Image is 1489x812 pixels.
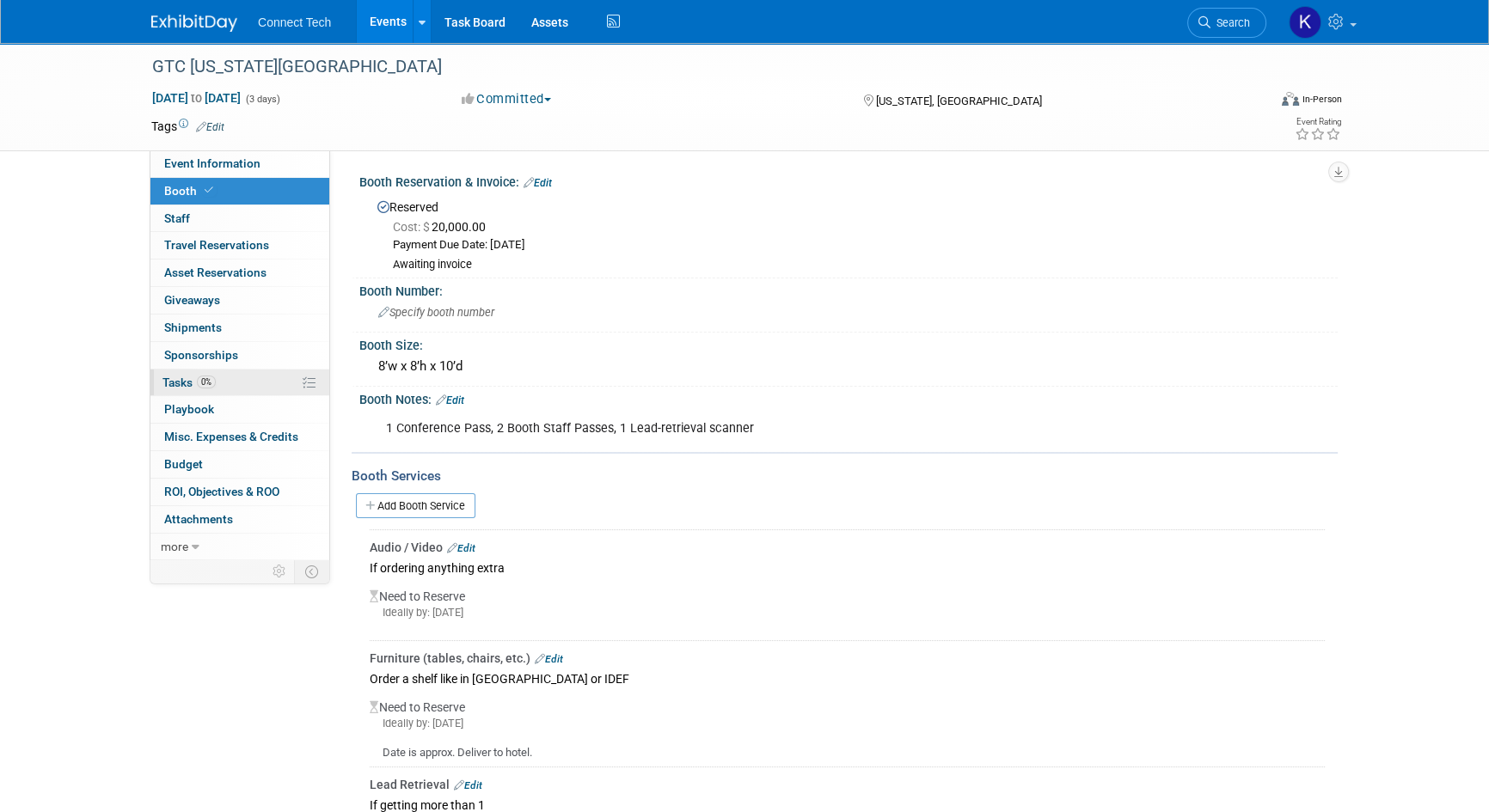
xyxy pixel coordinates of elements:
div: Booth Size: [359,333,1338,354]
div: Date is approx. Deliver to hotel. [370,731,1325,761]
span: to [188,91,205,105]
img: ExhibitDay [151,15,237,32]
div: Booth Reservation & Invoice: [359,169,1338,192]
a: Asset Reservations [150,259,329,286]
span: Attachments [164,512,233,526]
span: Cost: $ [393,220,432,234]
span: 0% [197,375,216,388]
div: Awaiting invoice [393,258,1325,272]
button: Committed [456,90,558,108]
span: [US_STATE], [GEOGRAPHIC_DATA] [875,95,1041,107]
span: Misc. Expenses & Credits [164,430,298,443]
img: Kara Price [1289,6,1321,39]
span: Staff [164,211,190,225]
span: more [161,540,188,553]
a: Playbook [150,396,329,423]
a: Travel Reservations [150,232,329,259]
a: Edit [447,542,475,554]
span: Event Information [164,156,260,170]
div: Need to Reserve [370,690,1325,761]
span: Sponsorships [164,348,238,362]
a: Giveaways [150,287,329,314]
div: Booth Services [352,467,1338,485]
a: Attachments [150,506,329,533]
span: (3 days) [244,94,280,105]
a: Misc. Expenses & Credits [150,424,329,450]
span: Giveaways [164,293,220,307]
a: Staff [150,205,329,232]
a: Edit [454,779,482,791]
a: ROI, Objectives & ROO [150,479,329,505]
a: Add Booth Service [356,493,475,518]
a: Search [1187,8,1266,38]
td: Tags [151,118,224,135]
a: Event Information [150,150,329,177]
div: Booth Number: [359,278,1338,300]
td: Personalize Event Tab Strip [265,560,295,583]
span: 20,000.00 [393,220,493,234]
span: Tasks [162,375,216,389]
span: [DATE] [DATE] [151,90,242,106]
i: Booth reservation complete [205,186,213,195]
span: Playbook [164,402,214,416]
span: Booth [164,184,217,198]
div: Furniture (tables, chairs, etc.) [370,650,1325,667]
div: Audio / Video [370,539,1325,556]
div: Ideally by: [DATE] [370,605,1325,620]
div: Event Format [1165,89,1342,115]
div: Order a shelf like in [GEOGRAPHIC_DATA] or IDEF [370,667,1325,690]
div: Event Rating [1295,118,1341,126]
a: Edit [535,653,563,665]
span: Search [1210,16,1250,29]
div: Booth Notes: [359,387,1338,409]
a: Sponsorships [150,342,329,369]
a: Shipments [150,314,329,341]
a: Edit [436,394,464,406]
div: 1 Conference Pass, 2 Booth Staff Passes, 1 Lead-retrieval scanner [374,412,1149,446]
a: Edit [196,121,224,133]
td: Toggle Event Tabs [295,560,330,583]
div: Need to Reserve [370,579,1325,634]
a: Budget [150,451,329,478]
span: Budget [164,457,203,471]
div: Payment Due Date: [DATE] [393,237,1325,253]
div: If ordering anything extra [370,556,1325,579]
span: Asset Reservations [164,266,267,279]
span: Shipments [164,321,222,334]
div: Ideally by: [DATE] [370,716,1325,731]
div: GTC [US_STATE][GEOGRAPHIC_DATA] [146,52,1241,82]
span: ROI, Objectives & ROO [164,485,279,498]
img: Format-Inperson.png [1282,92,1299,106]
span: Connect Tech [258,15,331,29]
a: more [150,534,329,560]
a: Edit [524,177,552,189]
span: Travel Reservations [164,238,269,252]
span: Specify booth number [378,306,494,319]
a: Booth [150,178,329,205]
div: In-Person [1302,93,1342,106]
div: Lead Retrieval [370,776,1325,793]
a: Tasks0% [150,369,329,396]
div: 8’w x 8’h x 10’d [372,353,1325,380]
div: Reserved [372,194,1325,272]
